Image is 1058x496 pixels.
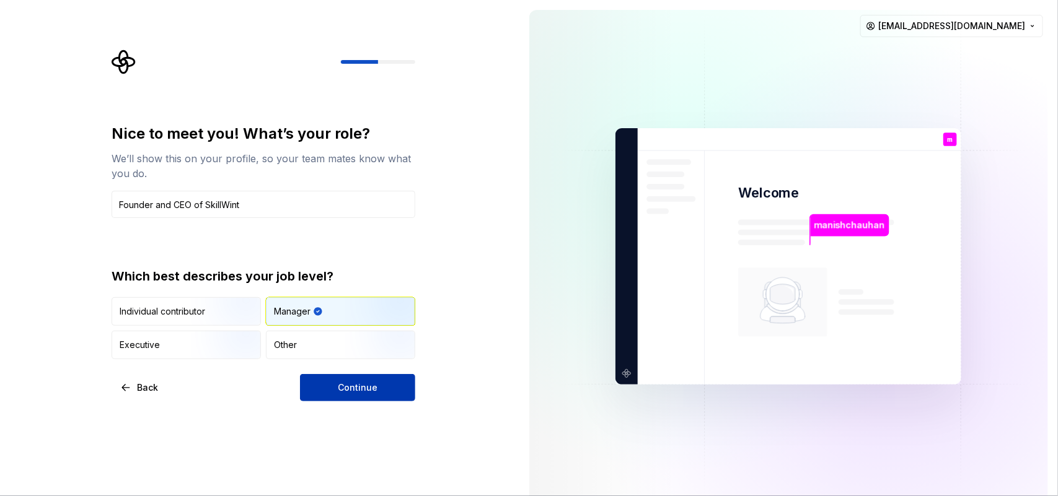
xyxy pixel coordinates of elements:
[120,305,205,318] div: Individual contributor
[112,268,415,285] div: Which best describes your job level?
[120,339,160,351] div: Executive
[112,191,415,218] input: Job title
[814,219,885,232] p: manishchauhan
[860,15,1043,37] button: [EMAIL_ADDRESS][DOMAIN_NAME]
[738,184,799,202] p: Welcome
[878,20,1025,32] span: [EMAIL_ADDRESS][DOMAIN_NAME]
[112,151,415,181] div: We’ll show this on your profile, so your team mates know what you do.
[112,374,169,401] button: Back
[300,374,415,401] button: Continue
[274,305,311,318] div: Manager
[274,339,297,351] div: Other
[137,381,158,394] span: Back
[112,124,415,144] div: Nice to meet you! What’s your role?
[338,381,377,394] span: Continue
[947,136,953,143] p: m
[112,50,136,74] svg: Supernova Logo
